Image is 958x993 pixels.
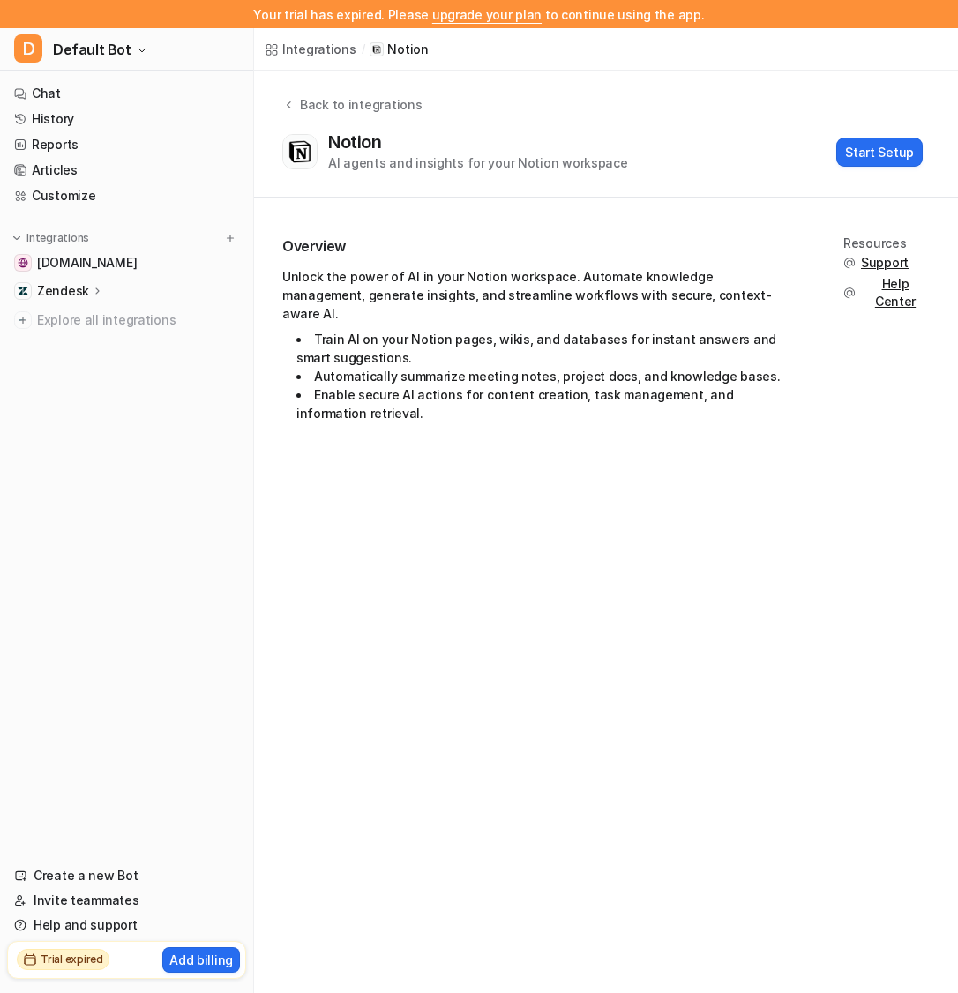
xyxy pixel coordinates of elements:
p: Notion [387,41,428,58]
img: Notion icon [372,45,381,54]
img: www.veo.co [18,258,28,268]
a: Integrations [265,40,356,58]
span: Help Center [861,275,930,310]
button: Start Setup [836,138,923,167]
div: Resources [843,236,930,250]
p: Zendesk [37,282,89,300]
a: Notion iconNotion [370,41,428,58]
span: D [14,34,42,63]
div: Unlock the power of AI in your Notion workspace. Automate knowledge management, generate insights... [282,267,794,422]
li: Enable secure AI actions for content creation, task management, and information retrieval. [296,385,794,422]
span: Default Bot [53,37,131,62]
img: Notion [288,139,312,164]
img: support.svg [843,257,856,269]
span: [DOMAIN_NAME] [37,254,137,272]
div: Back to integrations [295,95,422,114]
div: AI agents and insights for your Notion workspace [328,153,628,172]
p: Add billing [169,951,233,969]
button: Help Center [843,275,930,310]
a: Create a new Bot [7,863,246,888]
span: Explore all integrations [37,306,239,334]
img: support.svg [843,287,856,299]
a: History [7,107,246,131]
a: Customize [7,183,246,208]
span: / [362,41,365,57]
div: Integrations [282,40,356,58]
a: www.veo.co[DOMAIN_NAME] [7,250,246,275]
a: Help and support [7,913,246,937]
img: explore all integrations [14,311,32,329]
li: Train AI on your Notion pages, wikis, and databases for instant answers and smart suggestions. [296,330,794,367]
button: Add billing [162,947,240,973]
div: Notion [328,131,389,153]
p: Integrations [26,231,89,245]
img: Zendesk [18,286,28,296]
h2: Overview [282,236,794,257]
li: Automatically summarize meeting notes, project docs, and knowledge bases. [296,367,794,385]
a: Explore all integrations [7,308,246,332]
h2: Trial expired [41,952,103,967]
a: Invite teammates [7,888,246,913]
a: Articles [7,158,246,183]
a: Reports [7,132,246,157]
button: Back to integrations [282,95,422,131]
button: Support [843,254,930,272]
a: upgrade your plan [432,7,542,22]
button: Integrations [7,229,94,247]
img: menu_add.svg [224,232,236,244]
img: expand menu [11,232,23,244]
a: Chat [7,81,246,106]
span: Support [861,254,909,272]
